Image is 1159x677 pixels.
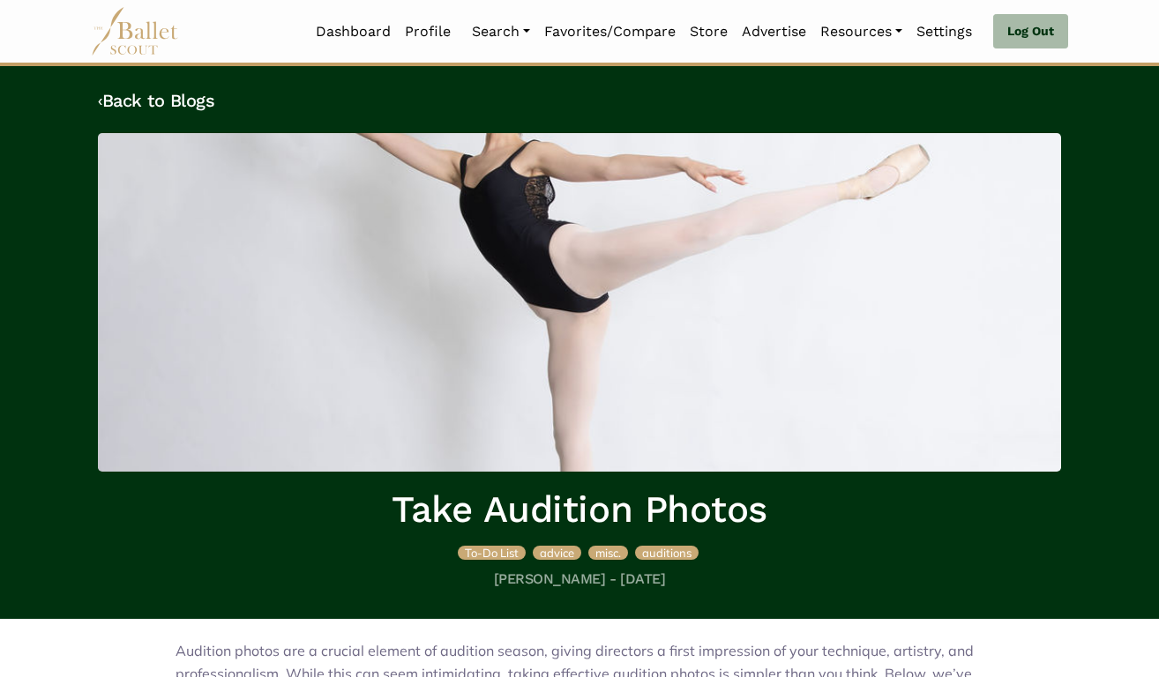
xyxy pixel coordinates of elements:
a: ‹Back to Blogs [98,90,214,111]
a: Settings [909,13,979,50]
a: auditions [635,543,699,561]
a: Dashboard [309,13,398,50]
a: Store [683,13,735,50]
a: Resources [813,13,909,50]
a: Favorites/Compare [537,13,683,50]
a: To-Do List [458,543,529,561]
a: advice [533,543,585,561]
a: Search [465,13,537,50]
span: To-Do List [465,546,519,560]
code: ‹ [98,89,102,111]
a: misc. [588,543,632,561]
h5: [PERSON_NAME] - [DATE] [98,570,1061,589]
span: auditions [642,546,692,560]
a: Advertise [735,13,813,50]
h1: Take Audition Photos [98,486,1061,534]
a: Log Out [993,14,1068,49]
a: Profile [398,13,458,50]
span: misc. [595,546,621,560]
img: header_image.img [98,133,1061,472]
span: advice [540,546,574,560]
